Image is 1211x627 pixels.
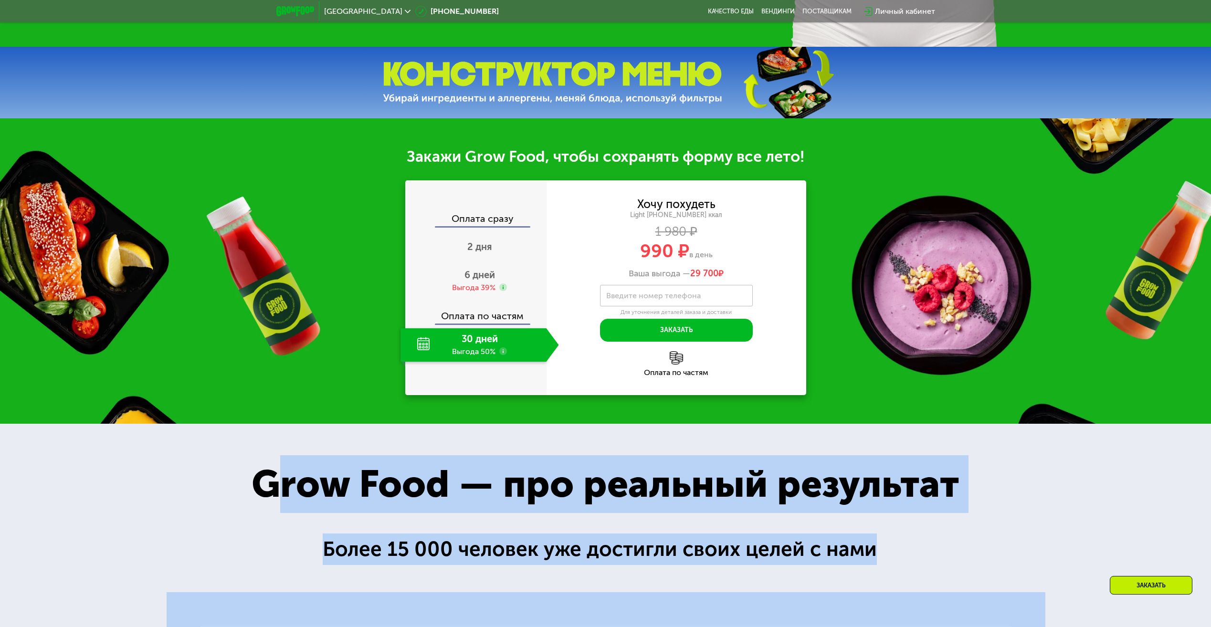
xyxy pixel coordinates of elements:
div: Light [PHONE_NUMBER] ккал [547,211,806,219]
span: в день [689,250,713,259]
span: 2 дня [467,241,492,252]
div: Оплата сразу [406,214,547,226]
span: 29 700 [690,268,718,279]
div: 1 980 ₽ [547,227,806,237]
div: Заказать [1110,576,1192,595]
div: Выгода 39% [452,282,495,293]
div: Для уточнения деталей заказа и доставки [600,309,753,316]
div: Личный кабинет [875,6,935,17]
div: Хочу похудеть [637,199,716,209]
a: Вендинги [761,8,795,15]
label: Введите номер телефона [606,293,701,298]
button: Заказать [600,319,753,342]
span: 990 ₽ [640,240,689,262]
div: Ваша выгода — [547,269,806,279]
span: [GEOGRAPHIC_DATA] [324,8,402,15]
a: Качество еды [708,8,754,15]
div: Оплата по частям [547,369,806,376]
img: l6xcnZfty9opOoJh.png [670,351,683,365]
div: поставщикам [802,8,852,15]
span: 6 дней [464,269,495,281]
a: [PHONE_NUMBER] [415,6,499,17]
div: Grow Food — про реальный результат [224,455,987,513]
div: Более 15 000 человек уже достигли своих целей с нами [323,533,888,565]
span: ₽ [690,269,724,279]
div: Оплата по частям [406,302,547,324]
